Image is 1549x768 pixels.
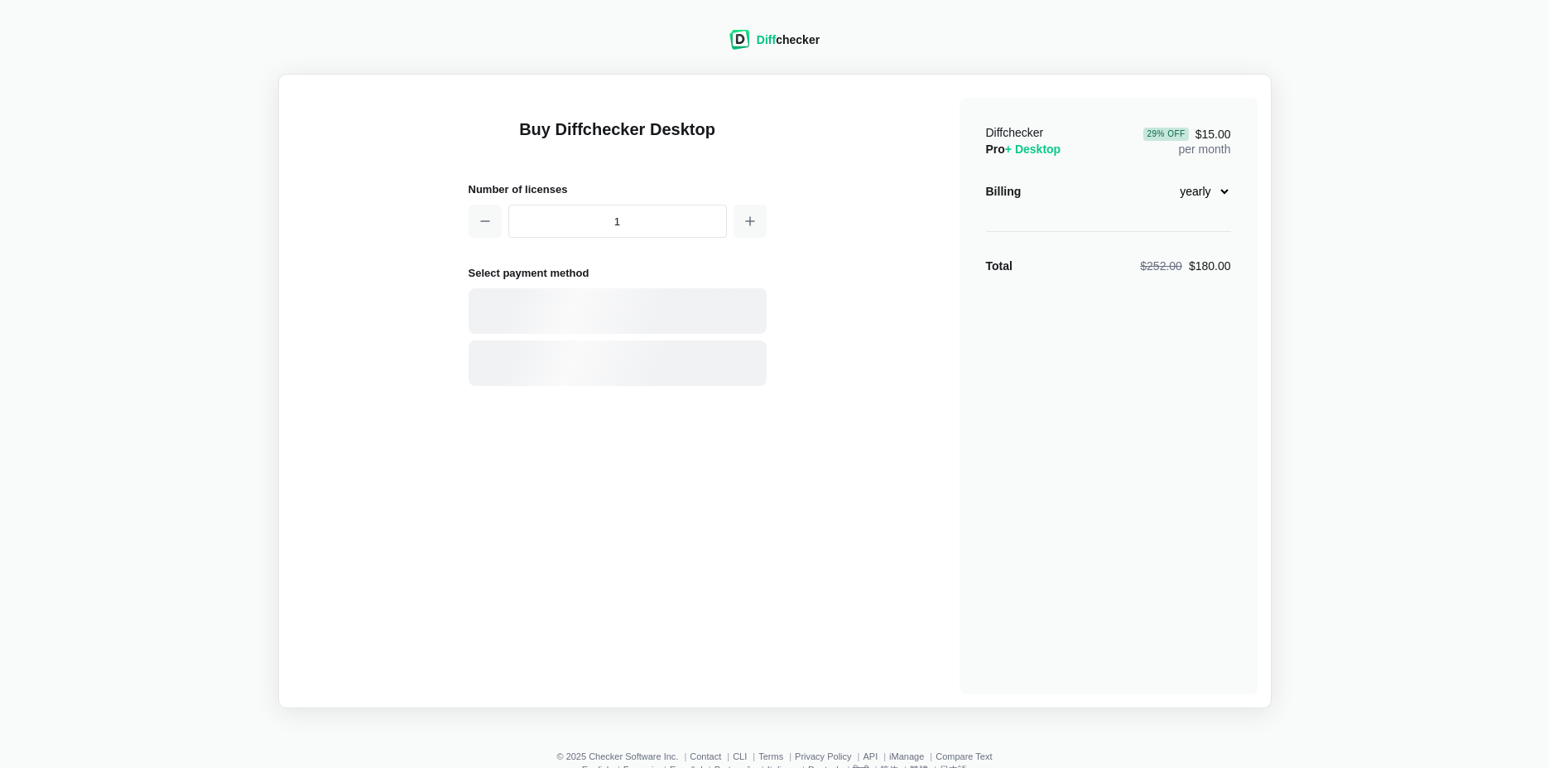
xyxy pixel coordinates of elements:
h2: Number of licenses [469,181,767,198]
span: $252.00 [1140,259,1182,273]
img: Diffchecker logo [729,30,750,50]
div: $180.00 [1140,258,1230,274]
span: $15.00 [1143,128,1230,141]
div: 29 % Off [1143,128,1188,141]
a: iManage [889,751,924,761]
strong: Total [986,259,1013,273]
h2: Select payment method [469,264,767,282]
span: Pro [986,142,1061,156]
div: checker [757,31,820,48]
a: Diffchecker logoDiffchecker [729,39,820,52]
li: © 2025 Checker Software Inc. [556,751,690,761]
span: Diff [757,33,776,46]
h1: Buy Diffchecker Desktop [469,118,767,161]
a: Privacy Policy [795,751,851,761]
a: Terms [758,751,783,761]
span: Diffchecker [986,126,1044,139]
a: Compare Text [936,751,992,761]
span: + Desktop [1005,142,1061,156]
div: per month [1143,124,1230,157]
a: API [863,751,878,761]
div: Billing [986,183,1022,200]
a: Contact [690,751,721,761]
input: 1 [508,205,727,238]
a: CLI [733,751,747,761]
